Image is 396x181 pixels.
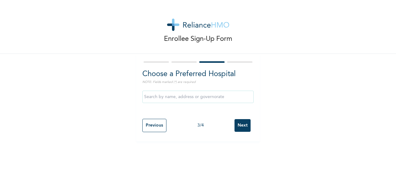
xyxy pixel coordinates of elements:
h2: Choose a Preferred Hospital [142,69,254,80]
div: 3 / 4 [166,122,235,129]
input: Previous [142,119,166,132]
input: Next [235,119,251,132]
input: Search by name, address or governorate [142,91,254,103]
p: NOTE: Fields marked (*) are required [142,80,254,84]
img: logo [167,19,229,31]
p: Enrollee Sign-Up Form [164,34,232,44]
